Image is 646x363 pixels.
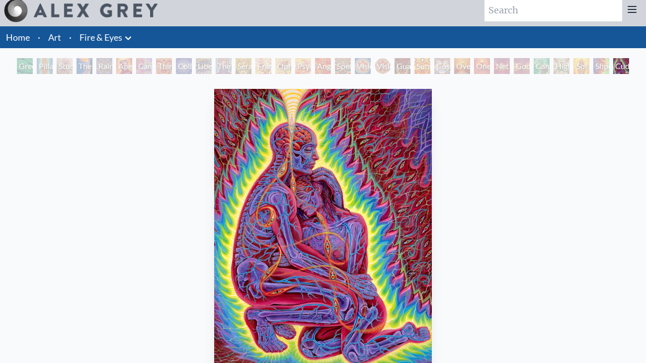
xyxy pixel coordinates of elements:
[593,58,609,74] div: Shpongled
[573,58,589,74] div: Sol Invictus
[37,58,53,74] div: Pillar of Awareness
[454,58,470,74] div: Oversoul
[65,26,76,48] li: ·
[96,58,112,74] div: Rainbow Eye Ripple
[34,26,44,48] li: ·
[355,58,371,74] div: Vision Crystal
[216,58,232,74] div: The Seer
[17,58,33,74] div: Green Hand
[77,58,92,74] div: The Torch
[613,58,629,74] div: Cuddle
[255,58,271,74] div: Fractal Eyes
[534,58,550,74] div: Cannafist
[494,58,510,74] div: Net of Being
[414,58,430,74] div: Sunyata
[434,58,450,74] div: Cosmic Elf
[116,58,132,74] div: Aperture
[236,58,251,74] div: Seraphic Transport Docking on the Third Eye
[474,58,490,74] div: One
[514,58,530,74] div: Godself
[315,58,331,74] div: Angel Skin
[375,58,391,74] div: Vision [PERSON_NAME]
[196,58,212,74] div: Liberation Through Seeing
[554,58,569,74] div: Higher Vision
[48,30,61,44] a: Art
[295,58,311,74] div: Psychomicrograph of a Fractal Paisley Cherub Feather Tip
[176,58,192,74] div: Collective Vision
[136,58,152,74] div: Cannabis Sutra
[156,58,172,74] div: Third Eye Tears of Joy
[6,32,30,43] a: Home
[80,30,122,44] a: Fire & Eyes
[57,58,73,74] div: Study for the Great Turn
[395,58,410,74] div: Guardian of Infinite Vision
[335,58,351,74] div: Spectral Lotus
[275,58,291,74] div: Ophanic Eyelash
